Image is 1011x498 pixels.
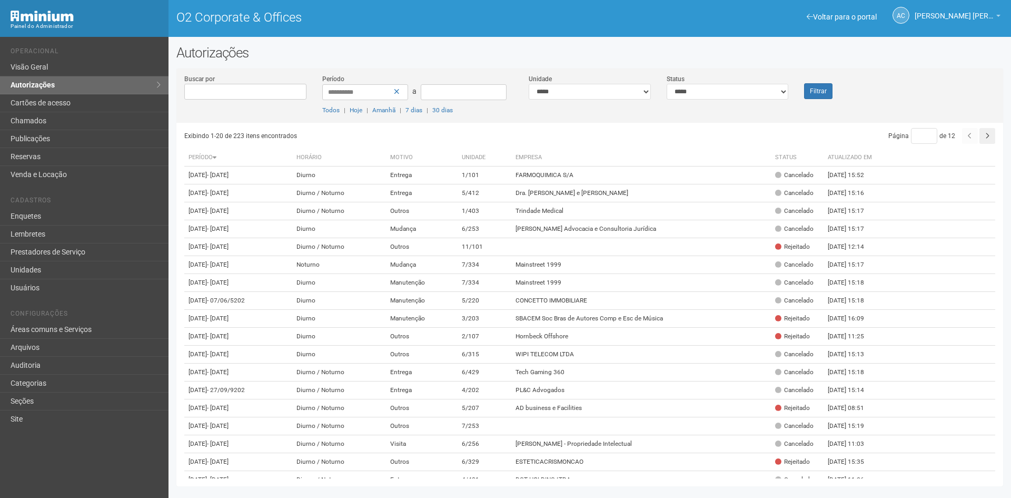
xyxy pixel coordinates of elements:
td: Entrega [386,167,458,184]
th: Motivo [386,149,458,167]
span: - [DATE] [207,279,229,286]
div: Cancelado [775,260,814,269]
td: Manutenção [386,310,458,328]
span: - [DATE] [207,458,229,465]
span: - [DATE] [207,476,229,483]
h1: O2 Corporate & Offices [176,11,582,24]
td: Diurno [292,274,386,292]
td: [DATE] 15:18 [824,274,881,292]
td: Entrega [386,184,458,202]
td: [DATE] [184,292,292,310]
td: [DATE] 15:16 [824,184,881,202]
td: 1/403 [458,202,511,220]
h2: Autorizações [176,45,1003,61]
td: [DATE] [184,453,292,471]
td: [DATE] 15:18 [824,292,881,310]
td: DGT HOLDING LTDA [511,471,771,489]
td: [DATE] [184,310,292,328]
td: [DATE] [184,274,292,292]
td: Manutenção [386,292,458,310]
td: Diurno [292,328,386,346]
td: [DATE] [184,184,292,202]
th: Status [771,149,824,167]
div: Cancelado [775,278,814,287]
td: Diurno / Noturno [292,382,386,399]
td: Outros [386,202,458,220]
div: Cancelado [775,296,814,305]
td: [DATE] 08:51 [824,399,881,417]
td: Diurno / Noturno [292,399,386,417]
td: Diurno / Noturno [292,471,386,489]
a: AC [893,7,909,24]
span: Ana Carla de Carvalho Silva [915,2,994,20]
label: Buscar por [184,74,215,84]
div: Cancelado [775,171,814,180]
span: - [DATE] [207,404,229,412]
td: Diurno / Noturno [292,453,386,471]
td: CONCETTO IMMOBILIARE [511,292,771,310]
span: - 07/06/5202 [207,297,245,304]
td: [DATE] 15:17 [824,202,881,220]
td: PL&C Advogados [511,382,771,399]
td: Outros [386,399,458,417]
td: [DATE] 15:17 [824,220,881,238]
a: Voltar para o portal [807,13,877,21]
span: - [DATE] [207,189,229,197]
div: Rejeitado [775,404,810,413]
label: Status [667,74,685,84]
td: Mainstreet 1999 [511,274,771,292]
td: 5/412 [458,184,511,202]
td: [DATE] 11:25 [824,328,881,346]
div: Rejeitado [775,314,810,323]
td: Manutenção [386,274,458,292]
th: Período [184,149,292,167]
a: 30 dias [432,106,453,114]
div: Cancelado [775,368,814,377]
td: 4/401 [458,471,511,489]
td: Outros [386,328,458,346]
td: [DATE] 15:13 [824,346,881,364]
td: [DATE] [184,382,292,399]
td: Outros [386,417,458,435]
td: [DATE] 15:17 [824,256,881,274]
td: 7/253 [458,417,511,435]
a: Hoje [350,106,362,114]
div: Cancelado [775,475,814,484]
td: 6/256 [458,435,511,453]
td: Diurno / Noturno [292,364,386,382]
td: [DATE] 16:09 [824,310,881,328]
td: Visita [386,435,458,453]
td: Outros [386,453,458,471]
span: - [DATE] [207,243,229,250]
td: [PERSON_NAME] - Propriedade Intelectual [511,435,771,453]
td: Entrega [386,364,458,382]
td: Mainstreet 1999 [511,256,771,274]
td: [DATE] [184,346,292,364]
td: 7/334 [458,274,511,292]
td: 2/107 [458,328,511,346]
button: Filtrar [804,83,832,99]
td: 3/203 [458,310,511,328]
div: Cancelado [775,350,814,359]
td: ESTETICACRISMONCAO [511,453,771,471]
td: 4/202 [458,382,511,399]
td: [DATE] 15:35 [824,453,881,471]
label: Unidade [529,74,552,84]
td: Entrega [386,471,458,489]
li: Cadastros [11,197,161,208]
td: Diurno / Noturno [292,238,386,256]
td: 11/101 [458,238,511,256]
td: Diurno [292,167,386,184]
div: Cancelado [775,440,814,448]
td: [DATE] [184,167,292,184]
td: Outros [386,346,458,364]
td: Hornbeck Offshore [511,328,771,346]
div: Cancelado [775,189,814,198]
td: Diurno / Noturno [292,202,386,220]
td: [DATE] 11:26 [824,471,881,489]
span: a [412,87,417,95]
td: FARMOQUIMICA S/A [511,167,771,184]
td: Diurno [292,346,386,364]
td: Diurno [292,292,386,310]
span: - [DATE] [207,368,229,376]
